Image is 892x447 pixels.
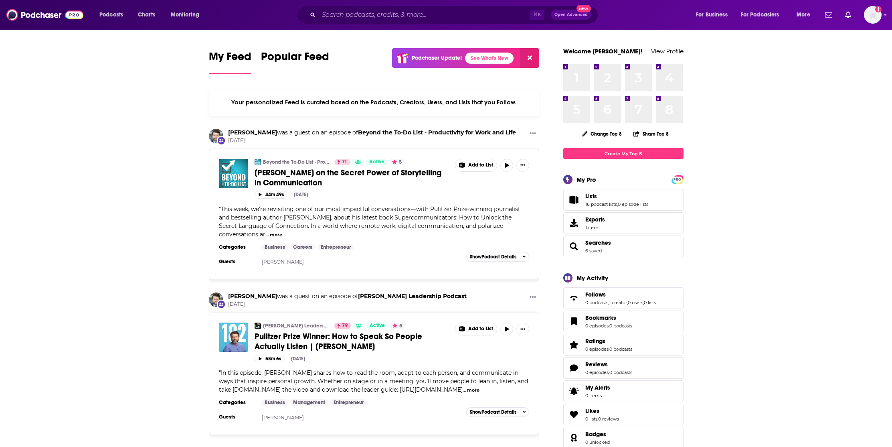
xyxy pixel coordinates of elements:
a: Craig Groeschel Leadership Podcast [255,323,261,329]
div: New Appearance [217,300,226,309]
button: open menu [690,8,738,21]
img: Charles Duhigg [209,293,223,307]
span: My Alerts [585,384,610,391]
button: 5 [390,323,405,329]
a: 0 episodes [585,370,609,375]
a: Management [290,399,328,406]
img: Pulitzer Prize Winner: How to Speak So People Actually Listen | Charles Duhigg [219,323,248,352]
span: ⌘ K [530,10,544,20]
span: , [597,416,598,422]
button: Show profile menu [864,6,882,24]
a: Entrepreneur [318,244,354,250]
span: Exports [585,216,605,223]
span: ... [265,231,269,238]
span: , [627,300,628,305]
a: Welcome [PERSON_NAME]! [563,47,643,55]
span: Bookmarks [585,314,616,321]
button: Open AdvancedNew [551,10,591,20]
span: Monitoring [171,9,199,20]
a: Charles Duhigg on the Secret Power of Storytelling in Communication [219,159,248,188]
a: Charles Duhigg [228,293,277,300]
a: Careers [290,244,316,250]
span: Reviews [585,361,608,368]
a: Beyond the To-Do List - Productivity for Work and Life [255,159,261,165]
span: [DATE] [228,137,516,144]
a: My Feed [209,50,251,74]
span: Active [370,322,385,330]
button: open menu [165,8,210,21]
a: 0 lists [644,300,656,305]
button: Share Top 8 [633,126,669,142]
span: Add to List [468,162,493,168]
span: , [608,300,609,305]
a: Badges [566,432,582,443]
a: 0 podcasts [609,370,632,375]
a: Podchaser - Follow, Share and Rate Podcasts [6,7,83,22]
a: [PERSON_NAME] [262,259,304,265]
span: My Feed [209,50,251,68]
a: PRO [673,176,682,182]
span: , [617,201,618,207]
button: Show More Button [526,129,539,139]
span: Bookmarks [563,311,684,332]
a: 0 lists [585,416,597,422]
a: Likes [566,409,582,420]
span: Show Podcast Details [470,409,516,415]
span: Follows [585,291,606,298]
h3: Guests [219,258,255,265]
a: Follows [585,291,656,298]
a: 0 episode lists [618,201,648,207]
div: New Appearance [217,136,226,145]
a: Popular Feed [261,50,329,74]
img: Charles Duhigg [209,129,223,143]
a: Ratings [585,337,632,345]
span: , [643,300,644,305]
button: more [270,232,282,238]
span: Follows [563,287,684,309]
a: 0 episodes [585,346,609,352]
div: Search podcasts, credits, & more... [304,6,606,24]
span: " [219,205,520,238]
a: Pulitzer Prize Winner: How to Speak So People Actually Listen | [PERSON_NAME] [255,331,449,352]
span: Logged in as cduhigg [864,6,882,24]
a: Craig Groeschel Leadership Podcast [358,293,467,300]
span: Active [369,158,384,166]
a: Follows [566,293,582,304]
button: 44m 49s [255,191,287,199]
a: Active [366,159,388,165]
span: Likes [585,407,599,414]
span: Podcasts [99,9,123,20]
button: open menu [94,8,133,21]
a: 16 podcast lists [585,201,617,207]
a: 71 [334,159,350,165]
button: 58m 6s [255,355,285,362]
a: 1 creator [609,300,627,305]
h3: was a guest on an episode of [228,129,516,136]
a: [PERSON_NAME] Leadership Podcast [263,323,329,329]
button: open menu [736,8,791,21]
svg: Add a profile image [875,6,882,12]
span: [PERSON_NAME] on the Secret Power of Storytelling in Communication [255,168,441,188]
span: Likes [563,404,684,425]
button: Show More Button [455,323,497,335]
a: Searches [585,239,611,246]
a: Entrepreneur [330,399,367,406]
a: Beyond the To-Do List - Productivity for Work and Life [263,159,329,165]
a: 6 saved [585,248,602,254]
a: My Alerts [563,380,684,402]
div: [DATE] [294,192,308,197]
span: Show Podcast Details [470,254,516,260]
a: Show notifications dropdown [822,8,835,22]
span: Lists [585,193,597,200]
button: 5 [390,159,404,165]
span: New [576,5,591,12]
a: [PERSON_NAME] [262,414,304,421]
input: Search podcasts, credits, & more... [319,8,530,21]
a: Searches [566,241,582,252]
a: Charts [133,8,160,21]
